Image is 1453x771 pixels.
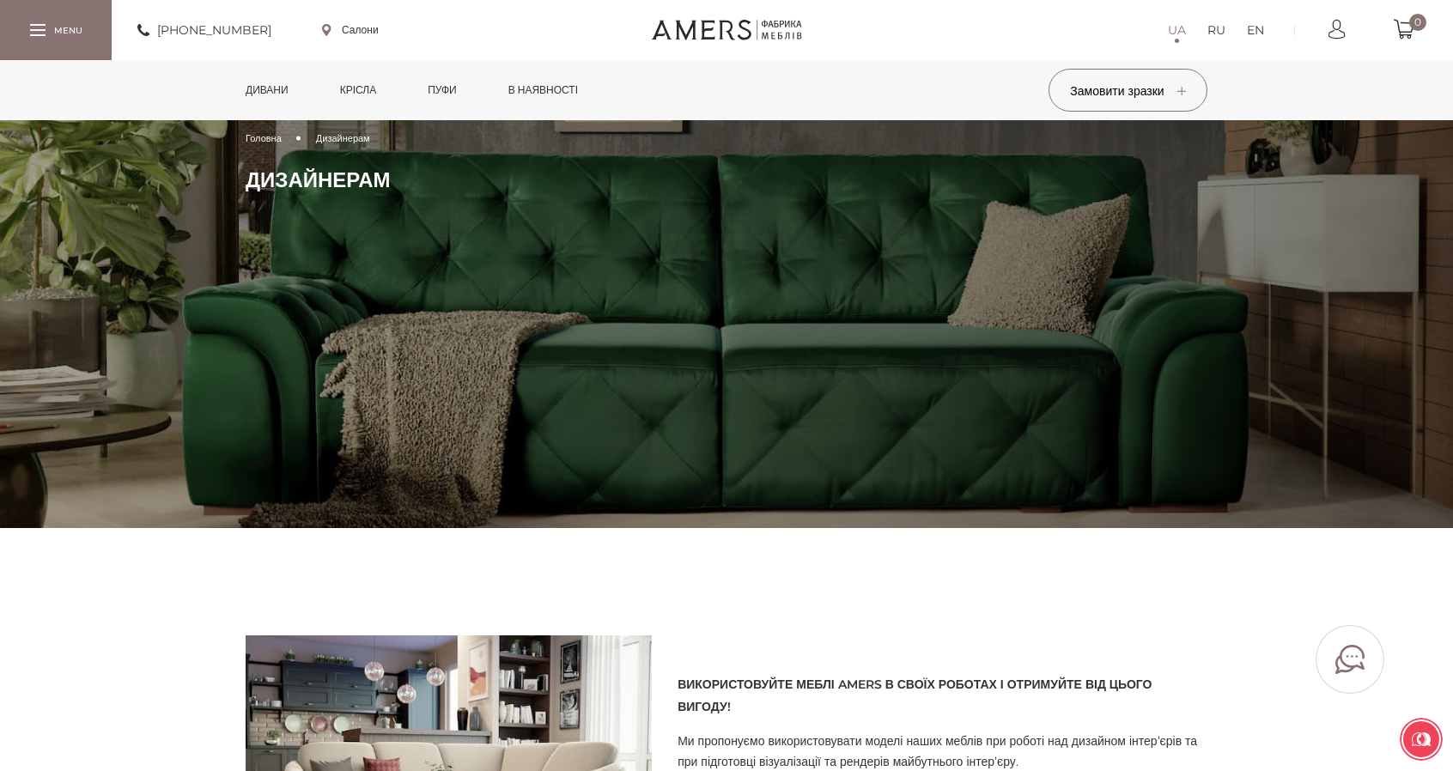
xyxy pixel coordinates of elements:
[1207,20,1225,40] a: RU
[1070,83,1185,99] span: Замовити зразки
[322,22,379,38] a: Салони
[1049,69,1207,112] button: Замовити зразки
[327,60,389,120] a: Крісла
[246,132,282,144] span: Головна
[137,20,271,40] a: [PHONE_NUMBER]
[415,60,470,120] a: Пуфи
[246,131,282,146] a: Головна
[233,60,301,120] a: Дивани
[1247,20,1264,40] a: EN
[246,167,1207,193] h1: Дизайнерам
[1168,20,1186,40] a: UA
[678,673,1207,718] h2: Використовуйте меблі AMERS в своїх роботах і отримуйте від цього вигоду!
[1409,14,1426,31] span: 0
[495,60,591,120] a: в наявності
